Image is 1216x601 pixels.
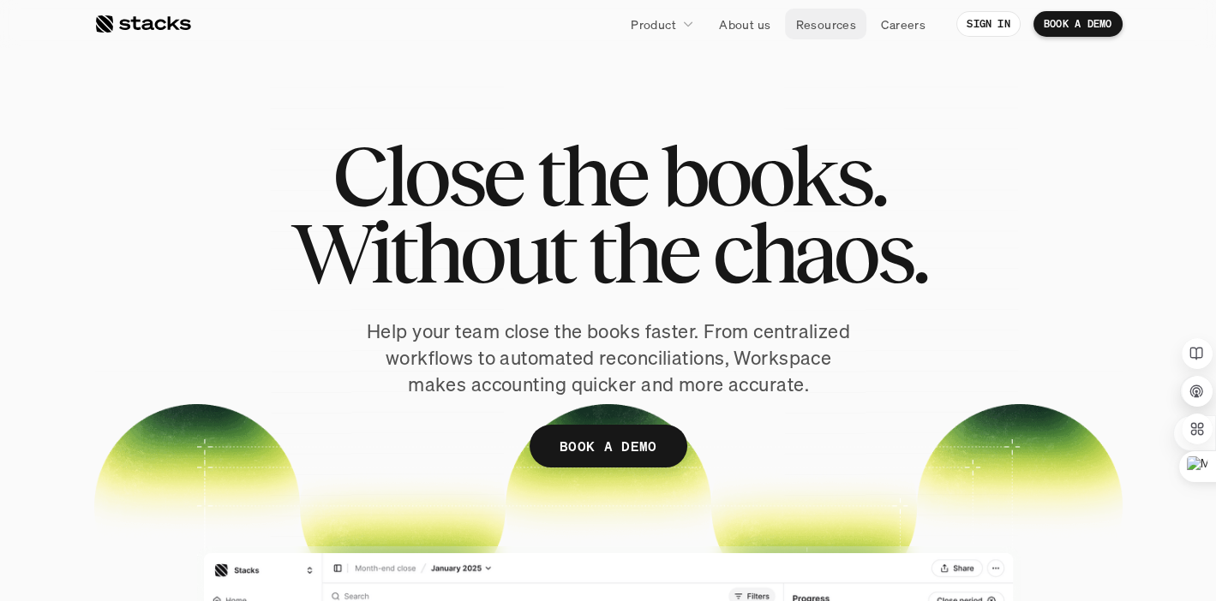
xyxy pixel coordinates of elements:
p: Careers [881,15,925,33]
p: Product [631,15,676,33]
span: the [588,214,698,291]
p: BOOK A DEMO [560,434,657,459]
a: Privacy Policy [202,326,278,338]
p: Help your team close the books faster. From centralized workflows to automated reconciliations, W... [360,318,857,397]
p: SIGN IN [967,18,1010,30]
a: About us [709,9,781,39]
span: books. [660,137,884,214]
span: the [536,137,645,214]
p: About us [719,15,770,33]
a: Careers [871,9,936,39]
p: BOOK A DEMO [1044,18,1112,30]
a: BOOK A DEMO [1033,11,1123,37]
a: BOOK A DEMO [530,425,687,467]
p: Resources [795,15,856,33]
span: Without [291,214,573,291]
a: SIGN IN [956,11,1021,37]
a: Resources [785,9,866,39]
span: Close [332,137,521,214]
span: chaos. [712,214,926,291]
